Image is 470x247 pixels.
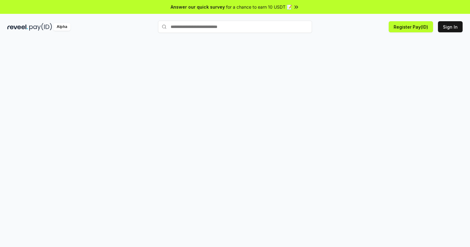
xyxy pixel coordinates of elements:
[29,23,52,31] img: pay_id
[7,23,28,31] img: reveel_dark
[171,4,225,10] span: Answer our quick survey
[438,21,463,32] button: Sign In
[226,4,292,10] span: for a chance to earn 10 USDT 📝
[389,21,433,32] button: Register Pay(ID)
[53,23,71,31] div: Alpha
